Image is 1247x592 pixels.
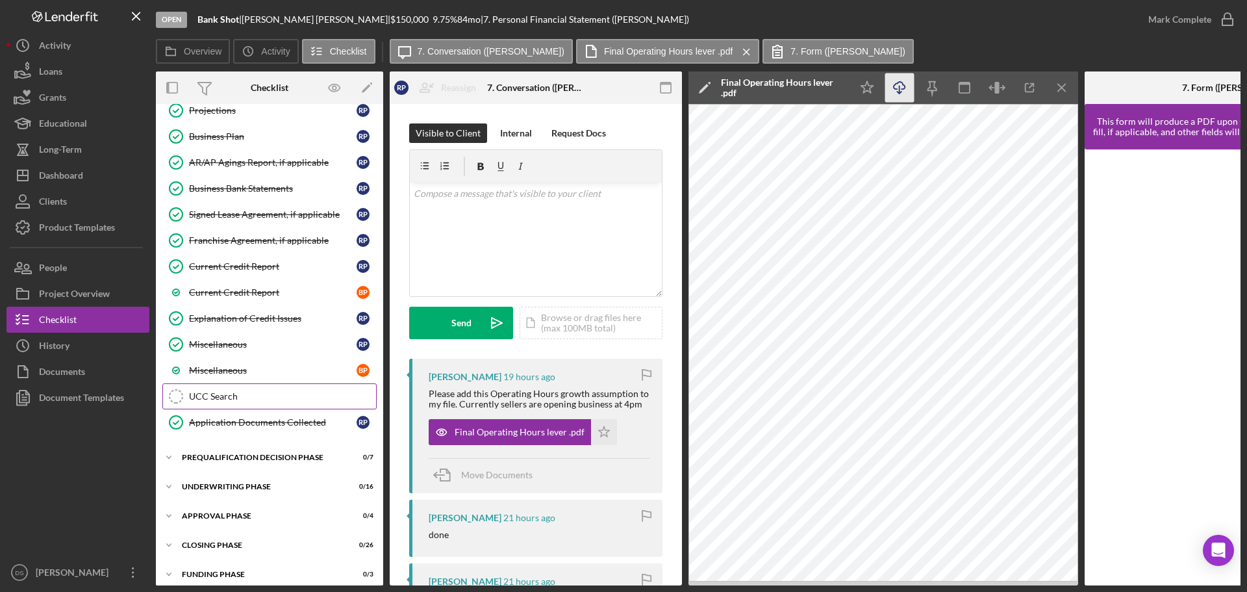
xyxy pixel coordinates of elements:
div: Final Operating Hours lever .pdf [721,77,844,98]
label: Final Operating Hours lever .pdf [604,46,733,57]
button: Internal [494,123,538,143]
div: 84 mo [457,14,481,25]
div: R P [357,260,370,273]
a: Franchise Agreement, if applicableRP [162,227,377,253]
div: [PERSON_NAME] [PERSON_NAME] | [242,14,390,25]
div: 0 / 26 [350,541,373,549]
a: Explanation of Credit IssuesRP [162,305,377,331]
div: Internal [500,123,532,143]
button: Final Operating Hours lever .pdf [429,419,617,445]
div: Funding Phase [182,571,341,578]
button: 7. Conversation ([PERSON_NAME]) [390,39,573,64]
div: Underwriting Phase [182,483,341,491]
a: Application Documents CollectedRP [162,409,377,435]
div: R P [357,338,370,351]
div: Checklist [251,83,288,93]
label: Activity [261,46,290,57]
button: Activity [233,39,298,64]
div: Closing Phase [182,541,341,549]
div: Signed Lease Agreement, if applicable [189,209,357,220]
a: UCC Search [162,383,377,409]
div: 9.75 % [433,14,457,25]
label: Checklist [330,46,367,57]
div: B P [357,286,370,299]
div: R P [394,81,409,95]
div: Please add this Operating Hours growth assumption to my file. Currently sellers are opening busin... [429,389,649,409]
div: Business Plan [189,131,357,142]
label: Overview [184,46,221,57]
div: Projections [189,105,357,116]
time: 2025-09-09 20:30 [503,576,555,587]
div: R P [357,416,370,429]
div: R P [357,104,370,117]
div: Miscellaneous [189,365,357,376]
button: Move Documents [429,459,546,491]
div: Current Credit Report [189,261,357,272]
div: 0 / 3 [350,571,373,578]
a: Business Bank StatementsRP [162,175,377,201]
div: R P [357,208,370,221]
div: Open Intercom Messenger [1203,535,1234,566]
button: Request Docs [545,123,612,143]
button: DS[PERSON_NAME] [6,560,149,586]
div: Document Templates [39,385,124,414]
div: R P [357,156,370,169]
div: 7. Conversation ([PERSON_NAME]) [487,83,585,93]
time: 2025-09-09 20:31 [503,513,555,523]
div: [PERSON_NAME] [32,560,117,589]
div: 0 / 4 [350,512,373,520]
span: Move Documents [461,469,533,480]
div: Reassign [441,75,476,101]
div: [PERSON_NAME] [429,513,501,523]
time: 2025-09-09 22:21 [503,372,555,382]
button: Send [409,307,513,339]
div: B P [357,364,370,377]
a: Current Credit ReportRP [162,253,377,279]
a: Business PlanRP [162,123,377,149]
div: R P [357,234,370,247]
text: DS [15,569,23,576]
button: 7. Form ([PERSON_NAME]) [762,39,914,64]
div: Prequalification Decision Phase [182,454,341,461]
div: Business Bank Statements [189,183,357,194]
div: [PERSON_NAME] [429,576,501,587]
div: Current Credit Report [189,287,357,298]
a: ProjectionsRP [162,97,377,123]
div: Franchise Agreement, if applicable [189,235,357,246]
div: Request Docs [551,123,606,143]
button: Final Operating Hours lever .pdf [576,39,759,64]
div: [PERSON_NAME] [429,372,501,382]
div: done [429,530,449,540]
div: Open [156,12,187,28]
button: Visible to Client [409,123,487,143]
div: 0 / 7 [350,454,373,461]
a: AR/AP Agings Report, if applicableRP [162,149,377,175]
a: Signed Lease Agreement, if applicableRP [162,201,377,227]
div: Application Documents Collected [189,417,357,428]
div: Approval Phase [182,512,341,520]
